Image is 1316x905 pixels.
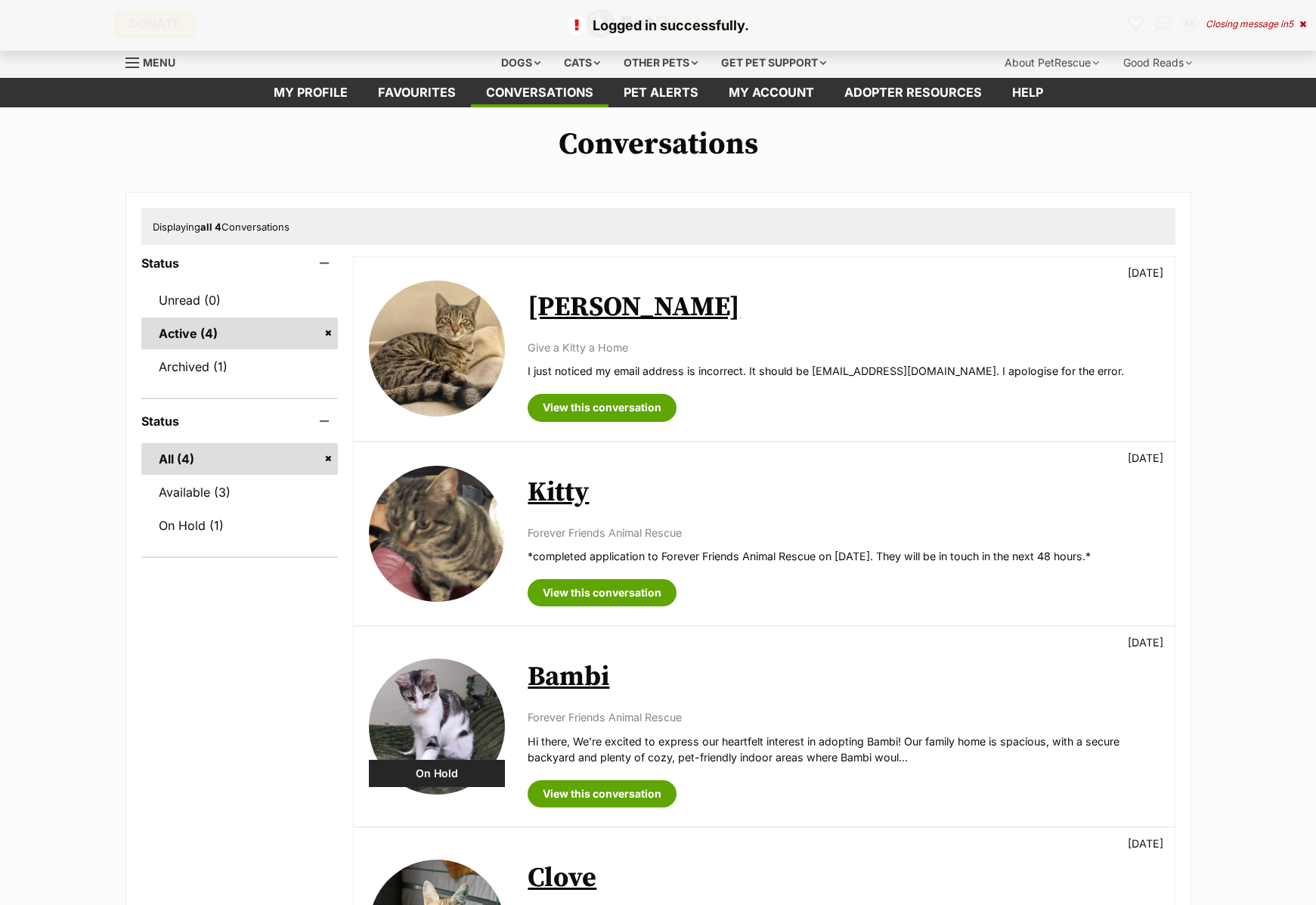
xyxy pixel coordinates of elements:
[994,48,1110,78] div: About PetRescue
[528,861,596,895] a: Clove
[714,78,829,107] a: My account
[1128,450,1163,466] p: [DATE]
[259,78,363,107] a: My profile
[528,660,609,694] a: Bambi
[528,339,1159,355] p: Give a Kitty a Home
[369,466,505,602] img: Kitty
[143,56,175,69] span: Menu
[141,318,339,349] a: Active (4)
[528,363,1159,379] p: I just noticed my email address is incorrect. It should be [EMAIL_ADDRESS][DOMAIN_NAME]. I apolog...
[491,48,551,78] div: Dogs
[125,48,186,75] a: Menu
[1113,48,1203,78] div: Good Reads
[553,48,611,78] div: Cats
[141,256,339,270] header: Status
[528,709,1159,725] p: Forever Friends Animal Rescue
[528,579,677,606] a: View this conversation
[528,548,1159,564] p: *completed application to Forever Friends Animal Rescue on [DATE]. They will be in touch in the n...
[471,78,608,107] a: conversations
[1128,835,1163,851] p: [DATE]
[1128,265,1163,280] p: [DATE]
[369,280,505,417] img: Millie
[613,48,708,78] div: Other pets
[141,414,339,428] header: Status
[153,221,290,233] span: Displaying Conversations
[528,525,1159,541] p: Forever Friends Animal Rescue
[141,476,339,508] a: Available (3)
[528,394,677,421] a: View this conversation
[141,284,339,316] a: Unread (0)
[369,659,505,795] img: Bambi
[997,78,1058,107] a: Help
[608,78,714,107] a: Pet alerts
[200,221,221,233] strong: all 4
[141,443,339,475] a: All (4)
[528,780,677,807] a: View this conversation
[1128,634,1163,650] p: [DATE]
[363,78,471,107] a: Favourites
[528,290,740,324] a: [PERSON_NAME]
[528,733,1159,766] p: Hi there, We’re excited to express our heartfelt interest in adopting Bambi! Our family home is s...
[141,351,339,383] a: Archived (1)
[829,78,997,107] a: Adopter resources
[369,760,505,787] div: On Hold
[711,48,837,78] div: Get pet support
[141,510,339,541] a: On Hold (1)
[528,476,589,510] a: Kitty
